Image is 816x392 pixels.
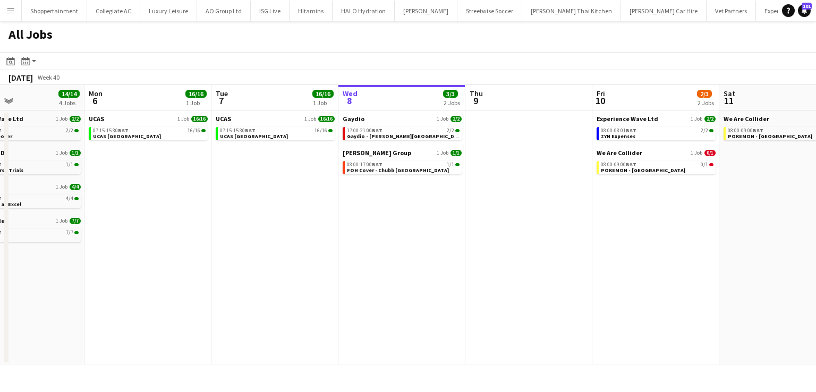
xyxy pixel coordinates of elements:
[802,3,812,10] span: 101
[457,1,522,21] button: Streetwise Soccer
[522,1,621,21] button: [PERSON_NAME] Thai Kitchen
[197,1,251,21] button: AO Group Ltd
[395,1,457,21] button: [PERSON_NAME]
[333,1,395,21] button: HALO Hydration
[798,4,811,17] a: 101
[35,73,62,81] span: Week 40
[8,72,33,83] div: [DATE]
[87,1,140,21] button: Collegiate AC
[140,1,197,21] button: Luxury Leisure
[290,1,333,21] button: Hitamins
[621,1,707,21] button: [PERSON_NAME] Car Hire
[707,1,756,21] button: Vet Partners
[251,1,290,21] button: ISG Live
[22,1,87,21] button: Shoppertainment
